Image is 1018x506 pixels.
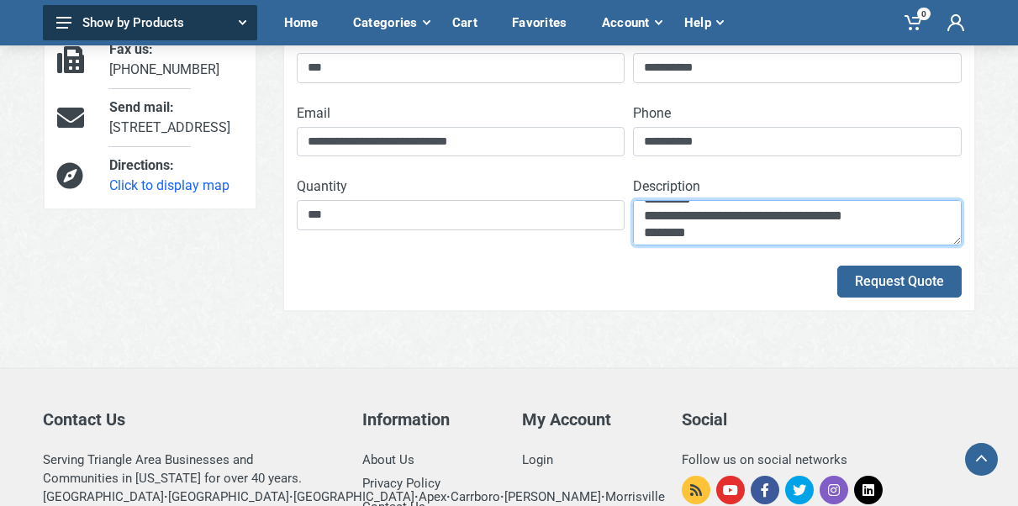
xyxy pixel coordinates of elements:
[590,5,673,40] div: Account
[43,5,257,40] button: Show by Products
[362,452,414,467] a: About Us
[440,5,500,40] div: Cart
[109,177,229,193] a: Click to display map
[362,476,440,491] a: Privacy Policy
[164,489,168,504] strong: ·
[673,5,734,40] div: Help
[917,8,931,20] span: 0
[682,409,976,430] h5: Social
[522,409,657,430] h5: My Account
[297,103,330,124] label: Email
[837,266,962,298] button: Request Quote
[633,103,671,124] label: Phone
[97,98,255,138] div: [STREET_ADDRESS]
[109,99,174,115] span: Send mail:
[297,177,347,197] label: Quantity
[682,451,976,469] div: Follow us on social networks
[289,489,293,504] strong: ·
[500,5,590,40] div: Favorites
[109,157,174,173] span: Directions:
[522,452,553,467] a: Login
[341,5,440,40] div: Categories
[109,41,153,57] span: Fax us:
[633,177,700,197] label: Description
[43,409,337,430] h5: Contact Us
[97,40,255,80] div: [PHONE_NUMBER]
[43,451,337,506] div: Serving Triangle Area Businesses and Communities in [US_STATE] for over 40 years. [GEOGRAPHIC_DAT...
[272,5,341,40] div: Home
[362,409,497,430] h5: Information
